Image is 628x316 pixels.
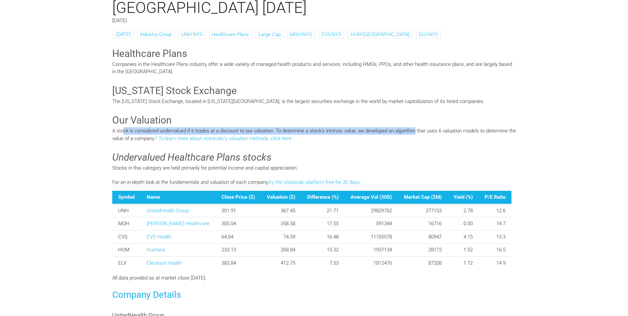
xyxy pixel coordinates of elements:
td: 12.6 [479,204,511,217]
td: 14.7 [479,217,511,231]
a: HUM:[GEOGRAPHIC_DATA] [351,31,410,37]
p: For an in-depth look at the fundamentals and valuation of each company, . [112,179,516,186]
td: 21.71 [301,204,345,217]
span: [DATE] [112,18,127,24]
td: 16.5 [479,243,511,257]
p: Stocks in this category are held primarily for potential income and capital appreciation. [112,164,516,172]
td: 15.32 [301,243,345,257]
td: 16.48 [301,230,345,243]
th: Average Vol (30D) [345,191,398,204]
div: All data provided as at market close [DATE]. [107,274,521,282]
a: [DATE] [116,31,131,37]
th: Close Price ($) [216,191,261,204]
p: Companies in the Healthcare Plans industry offer a wide variety of managed health products and se... [112,61,516,76]
td: 412.75 [261,256,301,269]
h3: Company Details [112,289,516,301]
h3: Undervalued Healthcare Plans stocks [112,150,516,164]
td: HUM [112,243,141,257]
th: P/E Ratio [479,191,511,204]
td: MOH [112,217,141,231]
a: MOH:NYS [290,31,312,37]
a: UNH:NYS [181,31,203,37]
td: 367.45 [261,204,301,217]
h3: [US_STATE] Stock Exchange [112,84,516,98]
td: 591344 [345,217,398,231]
td: 7.53 [301,256,345,269]
a: CVS Health [147,234,171,240]
td: 0.00 [448,217,479,231]
td: 87208 [398,256,448,269]
td: 16716 [398,217,448,231]
th: Market Cap ($M) [398,191,448,204]
td: 17.55 [301,217,345,231]
a: To learn more about stockcalc’s valuation methods, click here. [159,135,293,141]
p: A stock is considered undervalued if it trades at a discount to our valuation. To determine a sto... [112,127,516,142]
a: ELV:NYS [419,31,438,37]
td: ELV [112,256,141,269]
td: 383.84 [216,256,261,269]
td: 74.59 [261,230,301,243]
td: 4.15 [448,230,479,243]
td: 305.04 [216,217,261,231]
a: [PERSON_NAME] Healthcare [147,221,210,227]
td: CVS [112,230,141,243]
h3: Our Valuation [112,113,516,127]
td: 29829702 [345,204,398,217]
th: Symbol [112,191,141,204]
td: 11105578 [345,230,398,243]
td: 268.84 [261,243,301,257]
td: 358.58 [261,217,301,231]
a: Elevance Health [147,260,182,266]
td: 15.3 [479,230,511,243]
td: 2.78 [448,204,479,217]
a: Large Cap [259,31,281,37]
th: Difference (%) [301,191,345,204]
a: Humana [147,247,165,253]
th: Yield (%) [448,191,479,204]
td: 14.9 [479,256,511,269]
a: Healthcare Plans [212,31,249,37]
a: UnitedHealth Group [147,208,189,214]
td: 80947 [398,230,448,243]
a: Industry Group [140,31,172,37]
td: UNH [112,204,141,217]
td: 233.13 [216,243,261,257]
a: try the stockcalc platform free for 30 days [268,179,360,185]
td: 277153 [398,204,448,217]
th: Name [141,191,216,204]
td: 1937134 [345,243,398,257]
td: 301.91 [216,204,261,217]
td: 64.04 [216,230,261,243]
td: 1.52 [448,243,479,257]
td: 28172 [398,243,448,257]
td: 1.72 [448,256,479,269]
h3: Healthcare Plans [112,47,516,61]
a: CVS:NYS [321,31,341,37]
th: Valuation ($) [261,191,301,204]
td: 1812476 [345,256,398,269]
p: The [US_STATE] Stock Exchange, located in [US_STATE][GEOGRAPHIC_DATA], is the largest securities ... [112,98,516,105]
